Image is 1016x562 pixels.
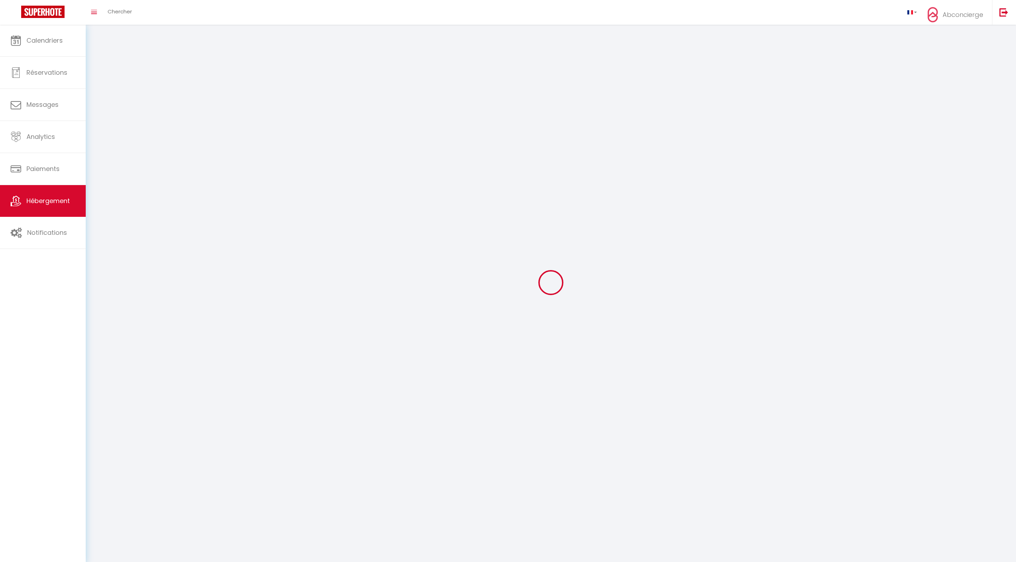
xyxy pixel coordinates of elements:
[943,10,983,19] span: Abconcierge
[26,196,70,205] span: Hébergement
[21,6,65,18] img: Super Booking
[26,68,67,77] span: Réservations
[26,36,63,45] span: Calendriers
[26,132,55,141] span: Analytics
[999,8,1008,17] img: logout
[26,164,60,173] span: Paiements
[927,6,938,23] img: ...
[108,8,132,15] span: Chercher
[6,3,27,24] button: Ouvrir le widget de chat LiveChat
[26,100,59,109] span: Messages
[27,228,67,237] span: Notifications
